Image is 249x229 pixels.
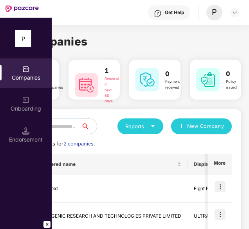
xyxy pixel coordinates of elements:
div: Policy issued [226,79,235,90]
div: Get Help [165,9,184,16]
img: svg+xml;base64,PHN2ZyBpZD0iQ29tcGFuaWVzIiB4bWxucz0iaHR0cDovL3d3dy53My5vcmcvMjAwMC9zdmciIHdpZHRoPS... [22,65,30,73]
button: search [81,118,97,134]
div: Payment received [165,79,174,90]
h3: 0 [226,69,235,79]
div: Renewal in next 60 days [105,76,113,104]
th: Display name [188,154,237,175]
div: Reports [125,122,155,130]
span: plus [179,124,184,130]
div: P [206,5,222,20]
h1: Companies [24,33,88,50]
td: Eight Fold [30,175,188,203]
div: P [15,30,31,47]
img: svg+xml;base64,PHN2ZyB3aWR0aD0iMTQuNSIgaGVpZ2h0PSIxNC41IiB2aWV3Qm94PSIwIDAgMTYgMTYiIGZpbGw9Im5vbm... [22,127,30,135]
img: svg+xml;base64,PHN2ZyBpZD0iSGVscC0zMngzMiIgeG1sbnM9Imh0dHA6Ly93d3cudzMub3JnLzIwMDAvc3ZnIiB3aWR0aD... [154,9,162,17]
th: Registered name [30,154,188,175]
img: closeButton [42,220,52,229]
td: Eight Fold [188,175,237,203]
span: caret-down [150,124,155,129]
th: More [207,154,232,175]
h3: 1 [105,66,113,76]
img: icon [215,181,226,192]
span: Registered name [36,161,175,167]
span: New Company [187,122,224,130]
span: Showing results for [17,141,95,147]
button: plusNew Company [171,118,232,134]
h3: 0 [165,69,174,79]
img: svg+xml;base64,PHN2ZyBpZD0iRHJvcGRvd24tMzJ4MzIiIHhtbG5zPSJodHRwOi8vd3d3LnczLm9yZy8yMDAwL3N2ZyIgd2... [232,9,238,16]
img: svg+xml;base64,PHN2ZyB4bWxucz0iaHR0cDovL3d3dy53My5vcmcvMjAwMC9zdmciIHdpZHRoPSI2MCIgaGVpZ2h0PSI2MC... [135,68,159,91]
img: icon [215,209,226,220]
img: svg+xml;base64,PHN2ZyB4bWxucz0iaHR0cDovL3d3dy53My5vcmcvMjAwMC9zdmciIHdpZHRoPSI2MCIgaGVpZ2h0PSI2MC... [75,73,98,97]
span: search [81,123,97,129]
span: 2 companies. [63,141,95,147]
span: Display name [194,161,225,167]
img: svg+xml;base64,PHN2ZyB3aWR0aD0iMjAiIGhlaWdodD0iMjAiIHZpZXdCb3g9IjAgMCAyMCAyMCIgZmlsbD0ibm9uZSIgeG... [22,96,30,104]
img: svg+xml;base64,PHN2ZyB4bWxucz0iaHR0cDovL3d3dy53My5vcmcvMjAwMC9zdmciIHdpZHRoPSI2MCIgaGVpZ2h0PSI2MC... [196,68,220,91]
